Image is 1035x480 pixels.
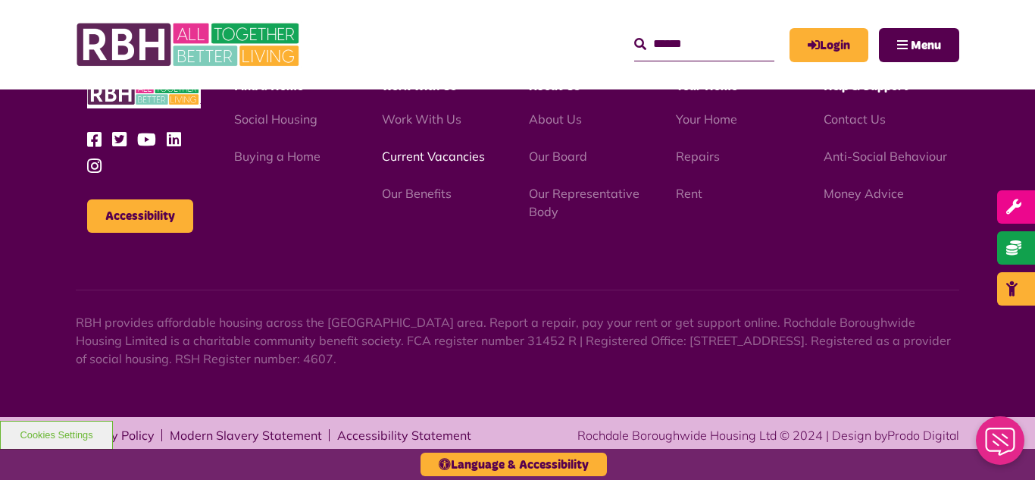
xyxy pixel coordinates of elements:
input: Search [634,28,774,61]
button: Language & Accessibility [421,453,607,476]
a: Our Board [529,149,587,164]
a: Accessibility Statement [337,429,471,441]
a: Anti-Social Behaviour [824,149,947,164]
iframe: Netcall Web Assistant for live chat [967,412,1035,480]
a: Rent [676,186,702,201]
a: Repairs [676,149,720,164]
a: Money Advice [824,186,904,201]
button: Accessibility [87,199,193,233]
a: Privacy Policy [76,429,155,441]
a: Current Vacancies [382,149,485,164]
a: Buying a Home [234,149,321,164]
a: Our Benefits [382,186,452,201]
div: Rochdale Boroughwide Housing Ltd © 2024 | Design by [577,426,959,444]
a: Our Representative Body [529,186,639,219]
a: Contact Us [824,111,886,127]
a: Social Housing - open in a new tab [234,111,317,127]
a: MyRBH [790,28,868,62]
img: RBH [87,79,201,108]
img: RBH [76,15,303,74]
span: Menu [911,39,941,52]
a: Work With Us [382,111,461,127]
a: About Us [529,111,582,127]
a: Your Home [676,111,737,127]
p: RBH provides affordable housing across the [GEOGRAPHIC_DATA] area. Report a repair, pay your rent... [76,313,959,368]
button: Navigation [879,28,959,62]
a: Modern Slavery Statement - open in a new tab [170,429,322,441]
a: Prodo Digital - open in a new tab [887,428,959,443]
